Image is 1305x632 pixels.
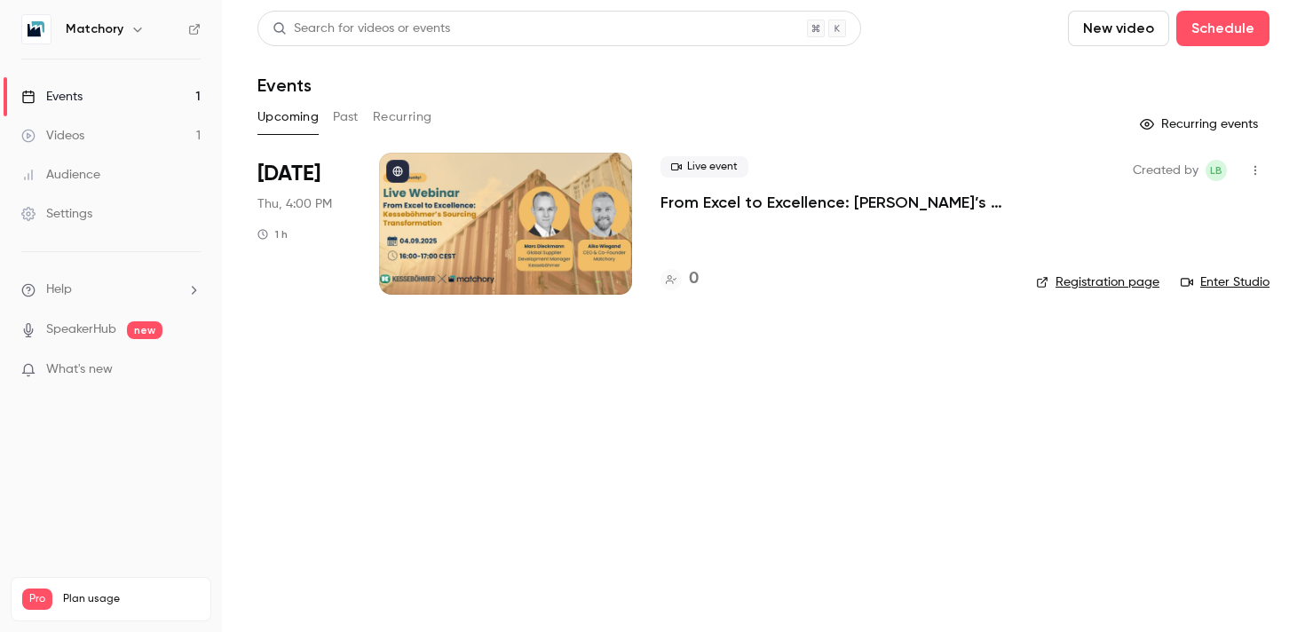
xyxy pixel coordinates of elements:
a: SpeakerHub [46,320,116,339]
span: new [127,321,162,339]
div: Events [21,88,83,106]
button: Upcoming [257,103,319,131]
span: Created by [1133,160,1198,181]
div: Videos [21,127,84,145]
li: help-dropdown-opener [21,280,201,299]
div: Settings [21,205,92,223]
div: Sep 4 Thu, 4:00 PM (Europe/Berlin) [257,153,351,295]
button: Schedule [1176,11,1269,46]
h6: Matchory [66,20,123,38]
span: What's new [46,360,113,379]
span: Thu, 4:00 PM [257,195,332,213]
a: From Excel to Excellence: [PERSON_NAME]’s Sourcing Transformation [660,192,1008,213]
span: Live event [660,156,748,178]
button: Past [333,103,359,131]
a: Registration page [1036,273,1159,291]
span: Plan usage [63,592,200,606]
div: Search for videos or events [273,20,450,38]
div: 1 h [257,227,288,241]
button: Recurring events [1132,110,1269,138]
span: LB [1210,160,1222,181]
span: Pro [22,589,52,610]
span: Laura Banciu [1206,160,1227,181]
img: Matchory [22,15,51,43]
h1: Events [257,75,312,96]
span: [DATE] [257,160,320,188]
button: Recurring [373,103,432,131]
button: New video [1068,11,1169,46]
span: Help [46,280,72,299]
a: Enter Studio [1181,273,1269,291]
div: Audience [21,166,100,184]
a: 0 [660,267,699,291]
h4: 0 [689,267,699,291]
